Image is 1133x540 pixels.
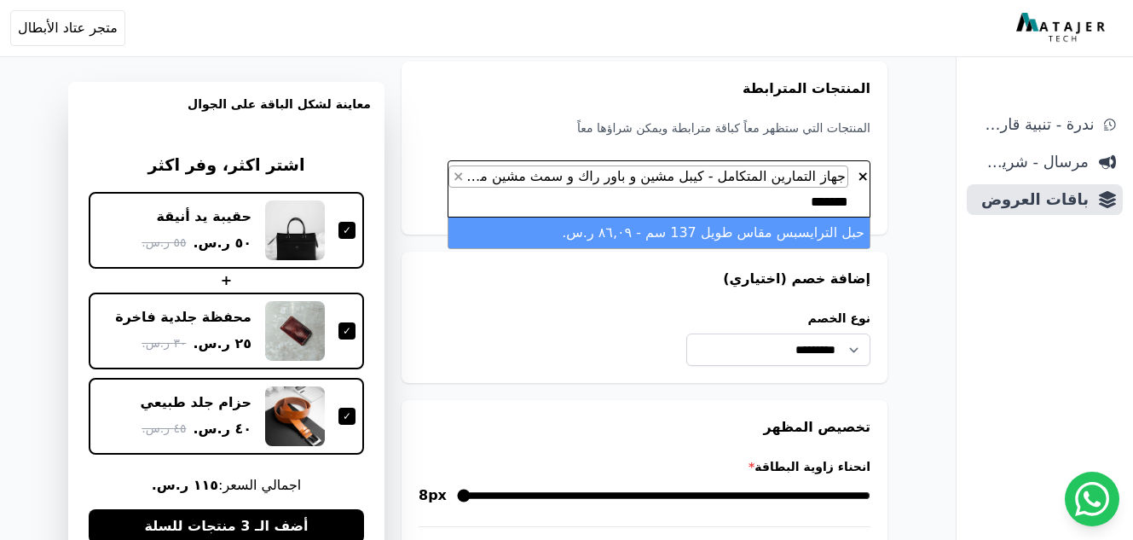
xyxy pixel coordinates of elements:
div: حزام جلد طبيعي [141,393,252,412]
div: + [89,270,364,291]
span: ندرة - تنبية قارب علي النفاذ [974,113,1094,136]
span: ٤٠ ر.س. [193,419,251,439]
span: ٣٠ ر.س. [142,334,186,352]
span: جهاز التمارين المتكامل - كيبل مشين و باور راك و سمث مشين مع اوزان وبار ثابت وملحقات لجهاز السحب -... [144,168,847,184]
span: اجمالي السعر: [89,475,364,496]
h3: اشتر اكثر، وفر اكثر [89,154,364,178]
span: أضف الـ 3 منتجات للسلة [144,516,308,537]
label: نوع الخصم [686,310,870,327]
h3: معاينة لشكل الباقة على الجوال [82,96,371,133]
img: محفظة جلدية فاخرة [265,301,325,361]
span: ٢٥ ر.س. [193,334,251,354]
span: متجر عتاد الأبطال [18,18,118,38]
span: مرسال - شريط دعاية [974,150,1089,174]
span: ٥٥ ر.س. [142,234,186,252]
textarea: Search [766,192,848,212]
button: متجر عتاد الأبطال [10,10,125,46]
button: قم بإزالة كل العناصر [857,165,870,183]
div: محفظة جلدية فاخرة [115,308,251,327]
b: ١١٥ ر.س. [152,477,218,493]
span: باقات العروض [974,188,1089,212]
span: × [858,168,869,184]
h3: تخصيص المظهر [419,417,870,438]
h3: إضافة خصم (اختياري) [419,269,870,289]
span: 8px [419,485,447,506]
h3: المنتجات المترابطة [419,78,870,99]
span: ٥٠ ر.س. [193,233,251,253]
button: Remove item [449,166,467,187]
li: حبل الترايسبس مقاس طويل 137 سم - ٨٦,۰٩ ر.س. [448,218,870,248]
img: MatajerTech Logo [1016,13,1109,44]
li: جهاز التمارين المتكامل - كيبل مشين و باور راك و سمث مشين مع اوزان وبار ثابت وملحقات لجهاز السحب -... [448,165,848,188]
div: حقيبة يد أنيقة [157,207,251,226]
img: حزام جلد طبيعي [265,386,325,446]
img: حقيبة يد أنيقة [265,200,325,260]
label: انحناء زاوية البطاقة [419,458,870,475]
span: ٤٥ ر.س. [142,420,186,438]
p: المنتجات التي ستظهر معاً كباقة مترابطة ويمكن شراؤها معاً [419,119,870,136]
span: × [453,168,464,184]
